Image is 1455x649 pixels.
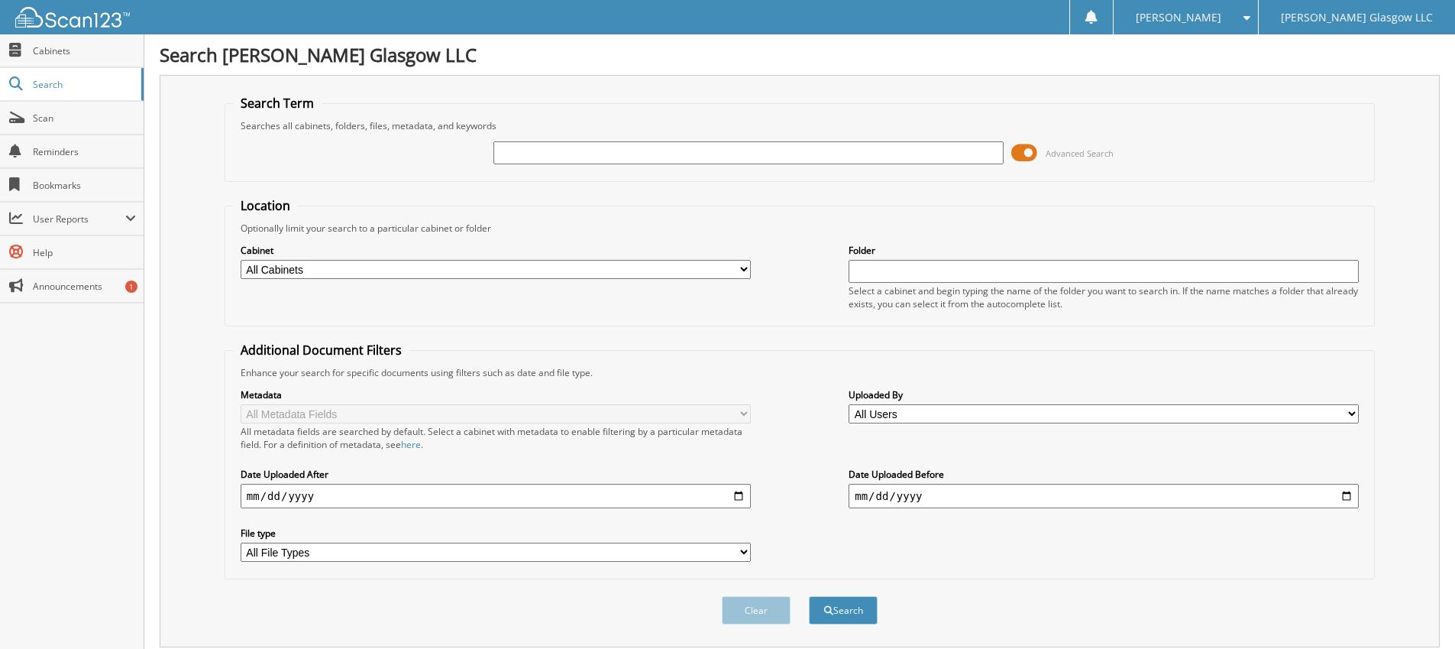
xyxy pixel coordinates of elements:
div: Searches all cabinets, folders, files, metadata, and keywords [233,119,1366,132]
span: Reminders [33,145,136,158]
span: Bookmarks [33,179,136,192]
span: [PERSON_NAME] [1136,13,1221,22]
div: 1 [125,281,137,293]
button: Search [809,596,878,625]
span: Scan [33,112,136,125]
input: start [241,484,751,508]
legend: Search Term [233,95,322,112]
input: end [849,484,1359,508]
div: Enhance your search for specific documents using filters such as date and file type. [233,366,1366,379]
legend: Additional Document Filters [233,342,409,359]
legend: Location [233,197,298,214]
h1: Search [PERSON_NAME] Glasgow LLC [160,42,1440,67]
span: User Reports [33,213,125,226]
div: All metadata fields are searched by default. Select a cabinet with metadata to enable filtering b... [241,425,751,451]
label: Folder [849,244,1359,257]
img: scan123-logo-white.svg [15,7,130,28]
span: Announcements [33,280,136,293]
div: Select a cabinet and begin typing the name of the folder you want to search in. If the name match... [849,284,1359,310]
label: File type [241,527,751,540]
span: Advanced Search [1046,148,1114,159]
div: Optionally limit your search to a particular cabinet or folder [233,222,1366,235]
span: Search [33,78,134,91]
span: Help [33,246,136,259]
button: Clear [722,596,791,625]
span: [PERSON_NAME] Glasgow LLC [1281,13,1433,22]
label: Date Uploaded After [241,468,751,481]
label: Date Uploaded Before [849,468,1359,481]
label: Cabinet [241,244,751,257]
a: here [401,438,421,451]
label: Metadata [241,388,751,401]
span: Cabinets [33,44,136,57]
label: Uploaded By [849,388,1359,401]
